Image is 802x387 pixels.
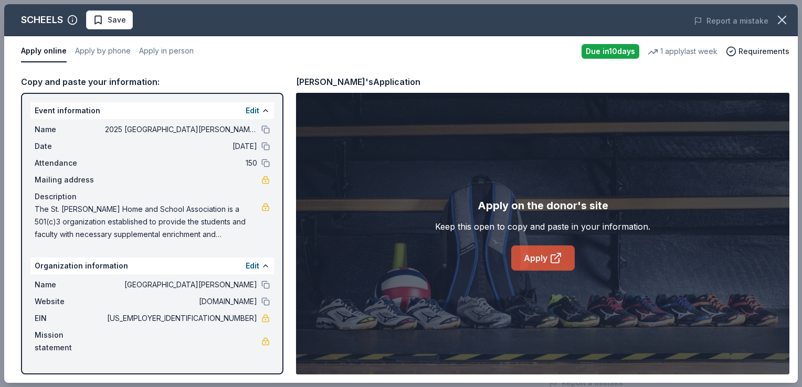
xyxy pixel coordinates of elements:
span: [US_EMPLOYER_IDENTIFICATION_NUMBER] [105,312,257,325]
button: Requirements [726,45,789,58]
button: Report a mistake [694,15,768,27]
span: EIN [35,312,105,325]
div: 1 apply last week [648,45,717,58]
span: Save [108,14,126,26]
div: Description [35,190,270,203]
span: 150 [105,157,257,169]
span: 2025 [GEOGRAPHIC_DATA][PERSON_NAME] Auction Fundraiser [105,123,257,136]
a: Apply [511,245,575,271]
div: SCHEELS [21,12,63,28]
span: [DOMAIN_NAME] [105,295,257,308]
button: Apply by phone [75,40,131,62]
div: Keep this open to copy and paste in your information. [435,220,650,233]
span: [GEOGRAPHIC_DATA][PERSON_NAME] [105,278,257,291]
span: Name [35,123,105,136]
div: Due in 10 days [582,44,639,59]
span: Requirements [738,45,789,58]
span: The St. [PERSON_NAME] Home and School Association is a 501(c)3 organization established to provid... [35,203,261,241]
div: Apply on the donor's site [478,197,608,214]
div: Event information [30,102,274,119]
button: Apply online [21,40,67,62]
span: Mailing address [35,174,105,186]
span: Name [35,278,105,291]
span: Mission statement [35,329,105,354]
button: Save [86,10,133,29]
div: Copy and paste your information: [21,75,283,89]
div: [PERSON_NAME]'s Application [296,75,420,89]
span: Date [35,140,105,153]
div: Organization information [30,257,274,274]
span: Website [35,295,105,308]
span: [DATE] [105,140,257,153]
button: Apply in person [139,40,194,62]
button: Edit [246,104,259,117]
button: Edit [246,260,259,272]
span: Attendance [35,157,105,169]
